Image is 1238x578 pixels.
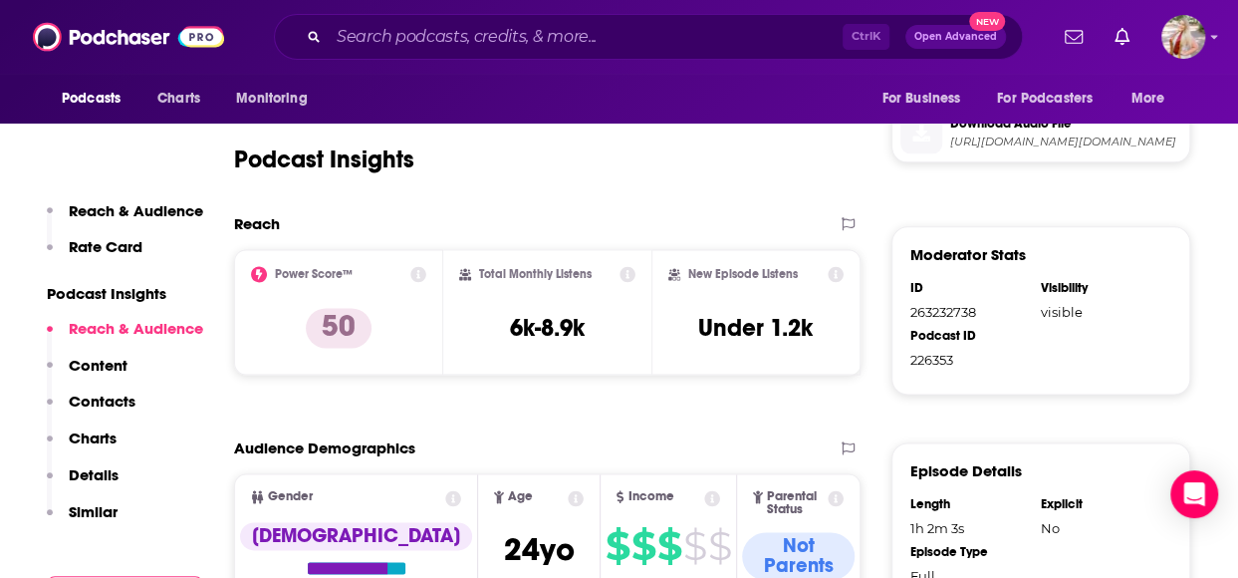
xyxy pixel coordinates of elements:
button: Show profile menu [1161,15,1205,59]
span: https://dts.podtrac.com/redirect.mp3/api.spreaker.com/download/episode/67466943/boy_green_daily_r... [950,135,1181,149]
span: For Business [881,85,960,113]
h3: 6k-8.9k [510,313,585,343]
img: User Profile [1161,15,1205,59]
button: Reach & Audience [47,201,203,238]
span: Age [508,490,533,503]
span: Parental Status [767,490,824,516]
a: Show notifications dropdown [1057,20,1091,54]
span: $ [631,530,655,562]
span: Podcasts [62,85,121,113]
p: Reach & Audience [69,201,203,220]
span: Download Audio File [950,115,1181,133]
button: Reach & Audience [47,319,203,356]
span: Logged in as kmccue [1161,15,1205,59]
button: Similar [47,502,118,539]
button: Charts [47,429,117,465]
div: 263232738 [910,304,1028,320]
h2: Podcast Insights [234,144,414,174]
span: Ctrl K [843,24,889,50]
div: ID [910,280,1028,296]
p: Content [69,356,127,375]
span: For Podcasters [997,85,1093,113]
input: Search podcasts, credits, & more... [329,21,843,53]
button: Open AdvancedNew [905,25,1006,49]
span: Monitoring [236,85,307,113]
button: Details [47,465,119,502]
h3: Under 1.2k [698,313,813,343]
h2: Reach [234,214,280,233]
button: open menu [867,80,985,118]
div: Length [910,496,1028,512]
div: Open Intercom Messenger [1170,470,1218,518]
div: 226353 [910,352,1028,368]
p: Podcast Insights [47,284,203,303]
h2: Power Score™ [275,267,353,281]
p: Similar [69,502,118,521]
span: Income [627,490,673,503]
span: New [969,12,1005,31]
h3: Moderator Stats [910,245,1026,264]
button: open menu [1117,80,1190,118]
p: Contacts [69,392,135,411]
div: Explicit [1041,496,1158,512]
button: open menu [222,80,333,118]
button: Contacts [47,392,135,429]
button: open menu [984,80,1121,118]
p: 50 [306,308,371,348]
span: $ [606,530,629,562]
h2: Total Monthly Listens [479,267,592,281]
div: 1h 2m 3s [910,520,1028,536]
div: Visibility [1041,280,1158,296]
img: Podchaser - Follow, Share and Rate Podcasts [33,18,224,56]
button: Rate Card [47,237,142,274]
a: Show notifications dropdown [1107,20,1137,54]
p: Details [69,465,119,484]
div: visible [1041,304,1158,320]
span: $ [683,530,706,562]
h2: New Episode Listens [688,267,798,281]
div: [DEMOGRAPHIC_DATA] [240,522,472,550]
span: Charts [157,85,200,113]
p: Rate Card [69,237,142,256]
span: More [1131,85,1165,113]
div: Episode Type [910,544,1028,560]
div: No [1041,520,1158,536]
p: Charts [69,429,117,447]
span: Gender [268,490,313,503]
span: $ [657,530,681,562]
p: Reach & Audience [69,319,203,338]
div: Podcast ID [910,328,1028,344]
button: open menu [48,80,146,118]
span: 24 yo [504,530,575,569]
h3: Episode Details [910,461,1022,480]
a: Charts [144,80,212,118]
h2: Audience Demographics [234,438,415,457]
div: Search podcasts, credits, & more... [274,14,1023,60]
button: Content [47,356,127,393]
span: $ [708,530,731,562]
span: Open Advanced [914,32,997,42]
a: Download Audio File[URL][DOMAIN_NAME][DOMAIN_NAME] [900,112,1181,153]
